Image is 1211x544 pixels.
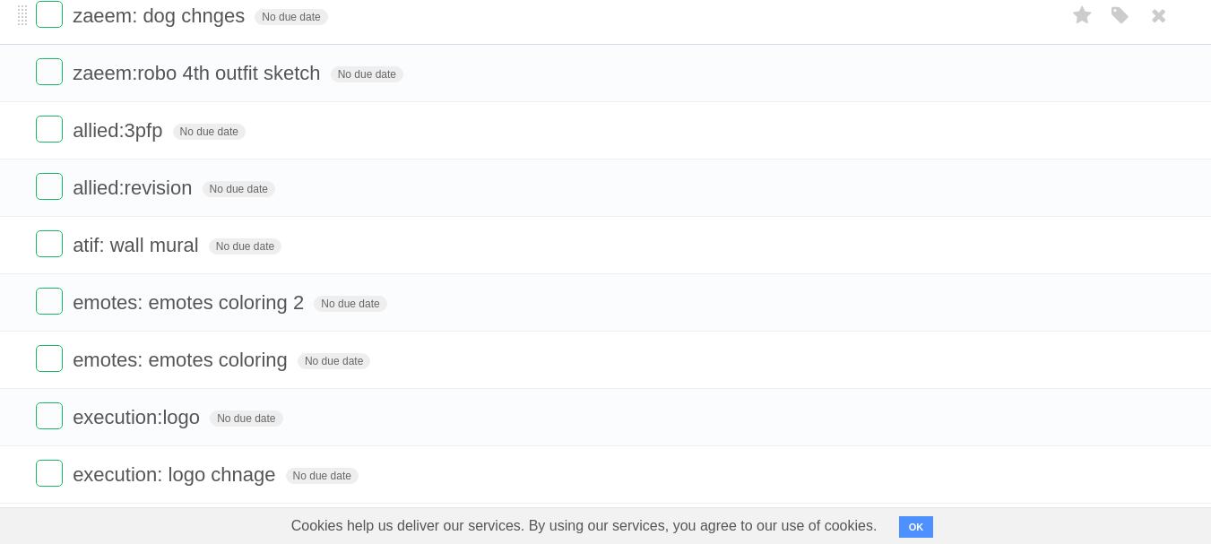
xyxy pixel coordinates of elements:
label: Done [36,230,63,257]
span: No due date [209,238,281,255]
span: No due date [286,468,359,484]
span: No due date [173,124,246,140]
label: Done [36,402,63,429]
label: Done [36,116,63,142]
span: No due date [203,181,275,197]
span: execution:logo [73,406,204,428]
span: atif: wall mural [73,234,203,256]
span: zaeem: dog chnges [73,4,249,27]
label: Done [36,288,63,315]
button: OK [899,516,934,538]
span: No due date [314,296,386,312]
span: No due date [298,353,370,369]
span: emotes: emotes coloring [73,349,292,371]
span: emotes: emotes coloring 2 [73,291,308,314]
span: zaeem:robo 4th outfit sketch [73,62,324,84]
label: Done [36,58,63,85]
label: Done [36,460,63,487]
span: No due date [255,9,327,25]
span: No due date [331,66,403,82]
span: allied:3pfp [73,119,167,142]
span: Cookies help us deliver our services. By using our services, you agree to our use of cookies. [273,508,895,544]
label: Star task [1066,1,1100,30]
label: Done [36,173,63,200]
label: Done [36,345,63,372]
label: Done [36,1,63,28]
span: allied:revision [73,177,196,199]
span: execution: logo chnage [73,463,280,486]
span: No due date [210,410,282,427]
